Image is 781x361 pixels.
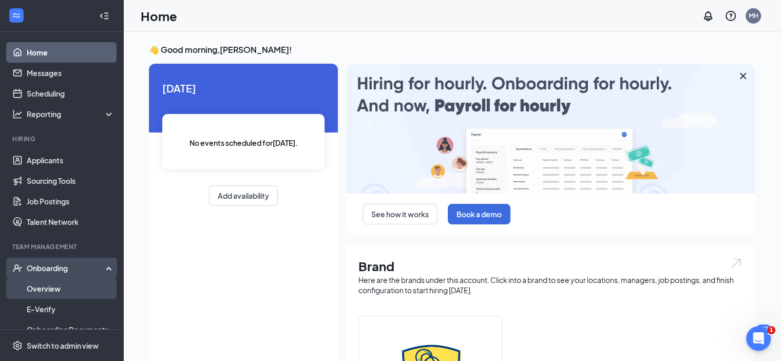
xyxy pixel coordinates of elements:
[346,64,755,194] img: payroll-large.gif
[209,185,278,206] button: Add availability
[737,70,749,82] svg: Cross
[12,109,23,119] svg: Analysis
[27,109,115,119] div: Reporting
[363,204,437,224] button: See how it works
[27,63,115,83] a: Messages
[99,11,109,21] svg: Collapse
[746,326,771,351] iframe: Intercom live chat
[12,263,23,273] svg: UserCheck
[27,212,115,232] a: Talent Network
[149,44,755,55] h3: 👋 Good morning, [PERSON_NAME] !
[27,319,115,340] a: Onboarding Documents
[189,137,298,148] span: No events scheduled for [DATE] .
[756,325,771,333] div: 187
[767,326,775,334] span: 1
[12,242,112,251] div: Team Management
[12,340,23,351] svg: Settings
[141,7,177,25] h1: Home
[27,340,99,351] div: Switch to admin view
[27,191,115,212] a: Job Postings
[725,10,737,22] svg: QuestionInfo
[702,10,714,22] svg: Notifications
[27,42,115,63] a: Home
[27,299,115,319] a: E-Verify
[27,150,115,170] a: Applicants
[749,11,758,20] div: MH
[27,278,115,299] a: Overview
[12,135,112,143] div: Hiring
[27,83,115,104] a: Scheduling
[448,204,510,224] button: Book a demo
[730,257,743,269] img: open.6027fd2a22e1237b5b06.svg
[27,170,115,191] a: Sourcing Tools
[27,263,106,273] div: Onboarding
[358,275,743,295] div: Here are the brands under this account. Click into a brand to see your locations, managers, job p...
[358,257,743,275] h1: Brand
[11,10,22,21] svg: WorkstreamLogo
[162,80,325,96] span: [DATE]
